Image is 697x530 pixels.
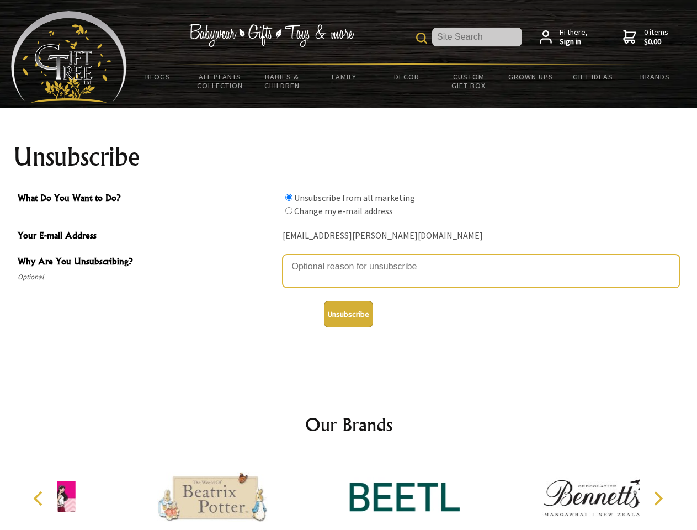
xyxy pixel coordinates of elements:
span: 0 items [644,27,668,47]
span: Your E-mail Address [18,229,277,245]
label: Unsubscribe from all marketing [294,192,415,203]
a: Babies & Children [251,65,313,97]
a: 0 items$0.00 [623,28,668,47]
a: Hi there,Sign in [540,28,588,47]
textarea: Why Are You Unsubscribing? [283,255,680,288]
span: Optional [18,271,277,284]
strong: Sign in [560,37,588,47]
button: Unsubscribe [324,301,373,327]
a: Brands [624,65,687,88]
button: Next [646,486,670,511]
img: product search [416,33,427,44]
span: What Do You Want to Do? [18,191,277,207]
input: What Do You Want to Do? [285,207,292,214]
span: Why Are You Unsubscribing? [18,255,277,271]
span: Hi there, [560,28,588,47]
button: Previous [28,486,52,511]
a: Gift Ideas [562,65,624,88]
a: All Plants Collection [189,65,252,97]
label: Change my e-mail address [294,205,393,216]
img: Babyware - Gifts - Toys and more... [11,11,127,103]
h1: Unsubscribe [13,144,684,170]
a: Decor [375,65,438,88]
strong: $0.00 [644,37,668,47]
div: [EMAIL_ADDRESS][PERSON_NAME][DOMAIN_NAME] [283,227,680,245]
img: Babywear - Gifts - Toys & more [189,24,354,47]
input: Site Search [432,28,522,46]
h2: Our Brands [22,411,675,438]
a: Family [313,65,376,88]
input: What Do You Want to Do? [285,194,292,201]
a: Grown Ups [499,65,562,88]
a: Custom Gift Box [438,65,500,97]
a: BLOGS [127,65,189,88]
